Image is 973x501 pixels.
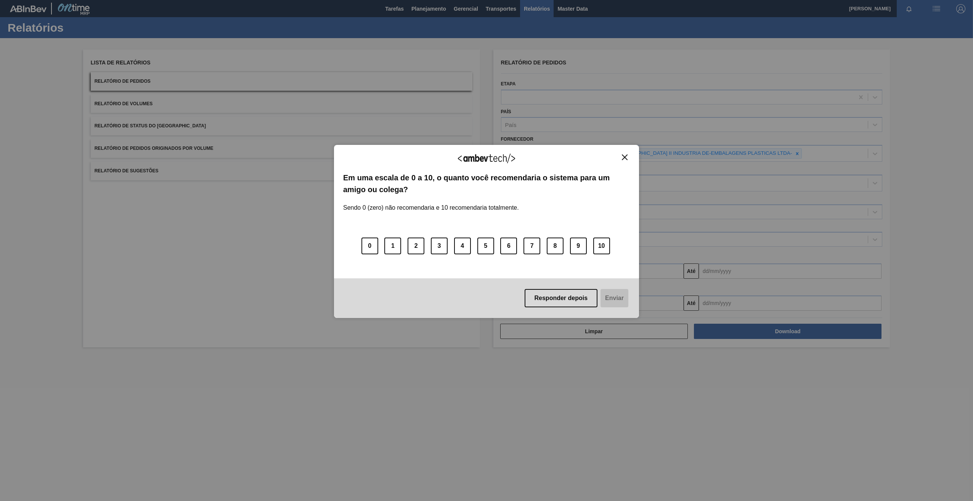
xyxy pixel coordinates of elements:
button: 10 [593,238,610,254]
button: 9 [570,238,587,254]
button: 4 [454,238,471,254]
button: 5 [477,238,494,254]
button: 0 [361,238,378,254]
button: 8 [547,238,564,254]
label: Em uma escala de 0 a 10, o quanto você recomendaria o sistema para um amigo ou colega? [343,172,630,195]
button: Close [620,154,630,161]
button: 2 [408,238,424,254]
button: 6 [500,238,517,254]
button: Responder depois [525,289,598,307]
button: 1 [384,238,401,254]
img: Close [622,154,628,160]
img: Logo Ambevtech [458,154,515,163]
button: 3 [431,238,448,254]
button: 7 [523,238,540,254]
label: Sendo 0 (zero) não recomendaria e 10 recomendaria totalmente. [343,195,519,211]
